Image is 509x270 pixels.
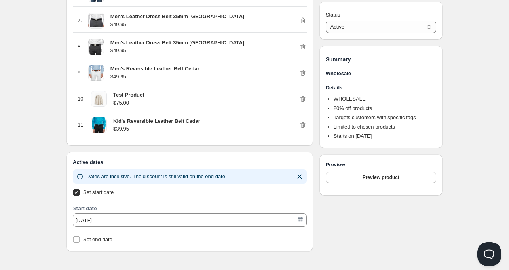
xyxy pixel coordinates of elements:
strong: Men's Reversible Leather Belt Cedar [110,66,199,72]
h3: Preview [326,161,436,169]
button: Dismiss notification [294,171,305,182]
strong: Kid's Reversible Leather Belt Cedar [113,118,200,124]
span: Set start date [83,189,114,195]
p: $49.95 [110,21,299,29]
p: 7 . [78,17,82,25]
p: $75.00 [113,99,299,107]
strong: Test Product [113,92,144,98]
p: 10 . [78,95,85,103]
span: Status [326,12,340,18]
label: Start date [73,205,97,211]
img: Kid's Reversible Leather Belt Cedar [92,117,106,133]
strong: Men's Leather Dress Belt 35mm [GEOGRAPHIC_DATA] [110,13,245,19]
p: $49.95 [110,47,299,55]
img: Test Product [91,91,107,107]
span: Limited to chosen products [334,124,395,130]
span: Targets customers with specific tags [334,114,416,120]
span: Starts on [DATE] [334,133,372,139]
p: $39.95 [113,125,299,133]
span: Set end date [83,236,112,242]
iframe: Help Scout Beacon - Open [477,242,501,266]
strong: Men's Leather Dress Belt 35mm [GEOGRAPHIC_DATA] [110,40,245,46]
img: Men's Leather Dress Belt 35mm Boston [88,39,104,55]
h3: Details [326,84,436,92]
span: WHOLESALE [334,96,366,102]
p: 11 . [78,121,85,129]
img: Men's Leather Dress Belt 35mm Berlin [88,13,104,29]
p: 8 . [78,43,82,51]
span: Dates are inclusive. The discount is still valid on the end date. [86,173,227,179]
h3: Active dates [73,158,307,166]
button: Preview product [326,172,436,183]
h3: Wholesale [326,70,436,78]
p: 9 . [78,69,82,77]
img: Men's Reversible Leather Belt Cedar [88,65,104,81]
h1: Summary [326,55,436,63]
p: $49.95 [110,73,299,81]
span: 20 % off products [334,105,372,111]
span: Preview product [363,174,399,181]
